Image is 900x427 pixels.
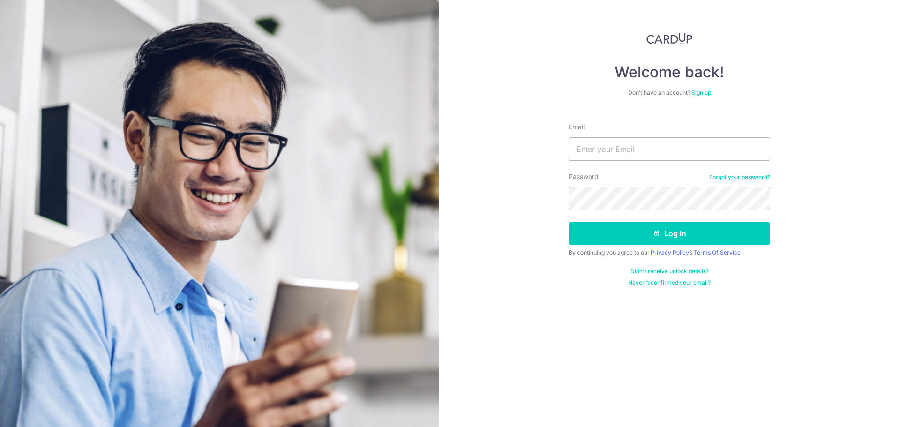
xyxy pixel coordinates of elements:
[569,89,770,97] div: Don’t have an account?
[691,89,711,96] a: Sign up
[628,279,711,286] a: Haven't confirmed your email?
[569,122,585,132] label: Email
[569,137,770,161] input: Enter your Email
[569,222,770,245] button: Log in
[569,63,770,82] h4: Welcome back!
[646,33,692,44] img: CardUp Logo
[694,249,741,256] a: Terms Of Service
[630,268,709,275] a: Didn't receive unlock details?
[569,172,599,181] label: Password
[651,249,689,256] a: Privacy Policy
[709,173,770,181] a: Forgot your password?
[569,249,770,256] div: By continuing you agree to our &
